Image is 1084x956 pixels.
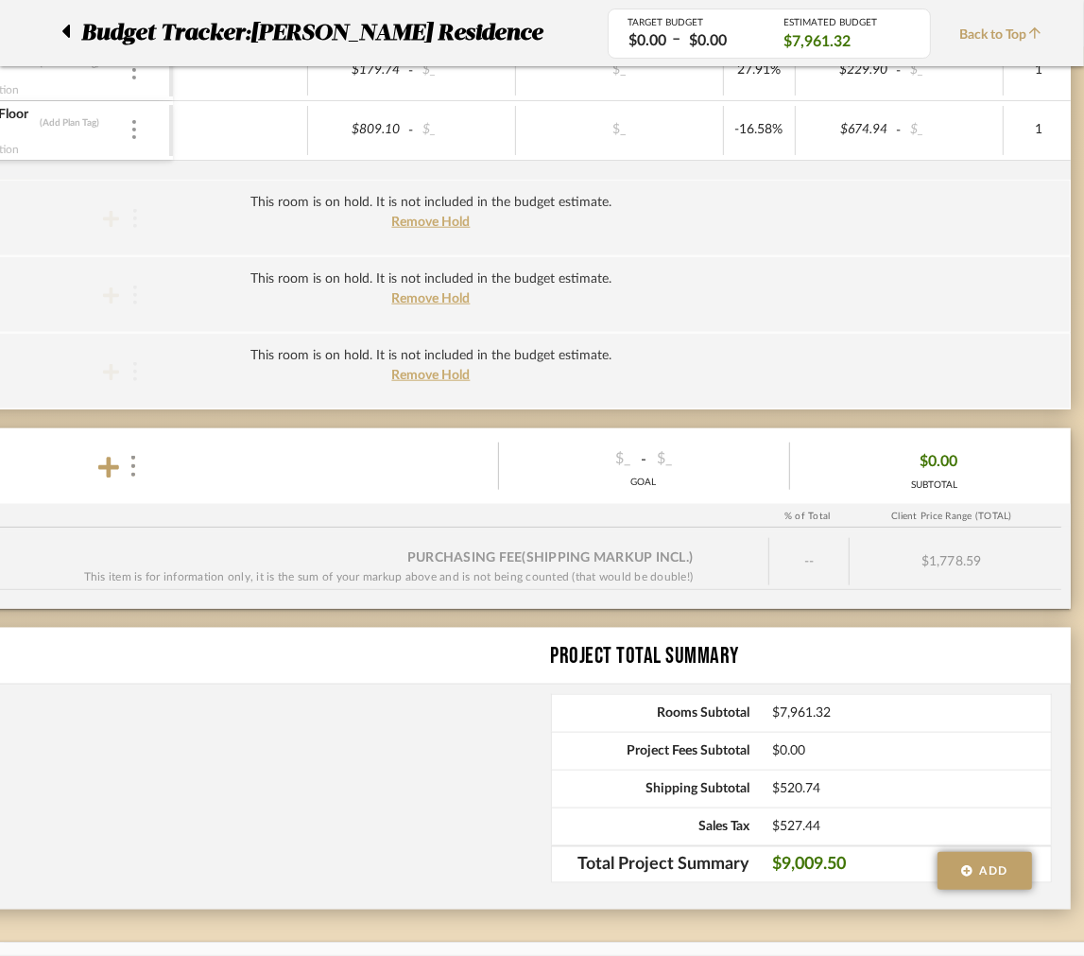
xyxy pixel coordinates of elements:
div: -- [769,538,850,585]
span: - [893,121,904,140]
div: TARGET BUDGET [628,17,755,28]
button: Add [938,852,1032,890]
div: $_ [567,57,671,84]
p: [PERSON_NAME] Residence [250,16,552,50]
div: This room is on hold. It is not included in the budget estimate. [250,346,611,366]
div: 1 [1009,57,1069,84]
span: $0.00 [773,743,1051,759]
img: more.svg [129,456,138,477]
span: $520.74 [773,781,1051,797]
span: Sales Tax [552,819,750,835]
img: 3dots-v.svg [132,120,136,139]
div: This room is on hold. It is not included in the budget estimate. [250,193,611,213]
div: $0.00 [683,30,732,52]
span: – [672,28,680,52]
div: $1,778.59 [850,538,1053,585]
span: $7,961.32 [773,705,1051,721]
div: $674.94 [801,116,894,144]
div: 27.91% [730,57,789,84]
span: Total Project Summary [552,856,750,875]
span: Back to Top [959,26,1051,45]
div: $_ [417,116,509,144]
div: ESTIMATED BUDGET [783,17,911,28]
span: Remove Hold [392,292,471,305]
div: $0.00 [623,30,672,52]
div: Client Price Range (TOTAL) [848,505,1057,528]
div: $_ [509,444,636,474]
div: 1 [1009,116,1069,144]
div: (Add Plan Tag) [40,116,101,130]
div: $179.74 [314,57,406,84]
div: $_ [904,116,997,144]
span: $0.00 [921,447,958,477]
span: $9,009.50 [773,856,1051,875]
span: Remove Hold [392,369,471,382]
span: $527.44 [773,819,1051,835]
span: - [405,61,417,80]
div: $229.90 [801,57,894,84]
div: SUBTOTAL [912,478,958,493]
div: $_ [417,57,509,84]
div: - [499,444,789,474]
span: Project Fees Subtotal [552,743,750,759]
div: % of Total [767,505,848,528]
div: $_ [567,116,671,144]
div: Purchasing Fee (Shipping markup incl.) [407,548,693,567]
div: $809.10 [314,116,406,144]
div: -16.58% [730,116,789,144]
span: $7,961.32 [783,31,851,52]
div: $_ [651,444,778,474]
div: This room is on hold. It is not included in the budget estimate. [250,269,611,289]
span: - [405,121,417,140]
span: Add [980,862,1008,879]
span: Rooms Subtotal [552,705,750,721]
span: Budget Tracker: [81,16,250,50]
div: GOAL [499,476,789,490]
div: This item is for information only, it is the sum of your markup above and is not being counted (t... [84,567,694,586]
span: Remove Hold [392,216,471,229]
span: - [893,61,904,80]
img: 3dots-v.svg [132,61,136,79]
div: $_ [904,57,997,84]
div: Project Total Summary [551,639,1071,673]
span: Shipping Subtotal [552,781,750,797]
